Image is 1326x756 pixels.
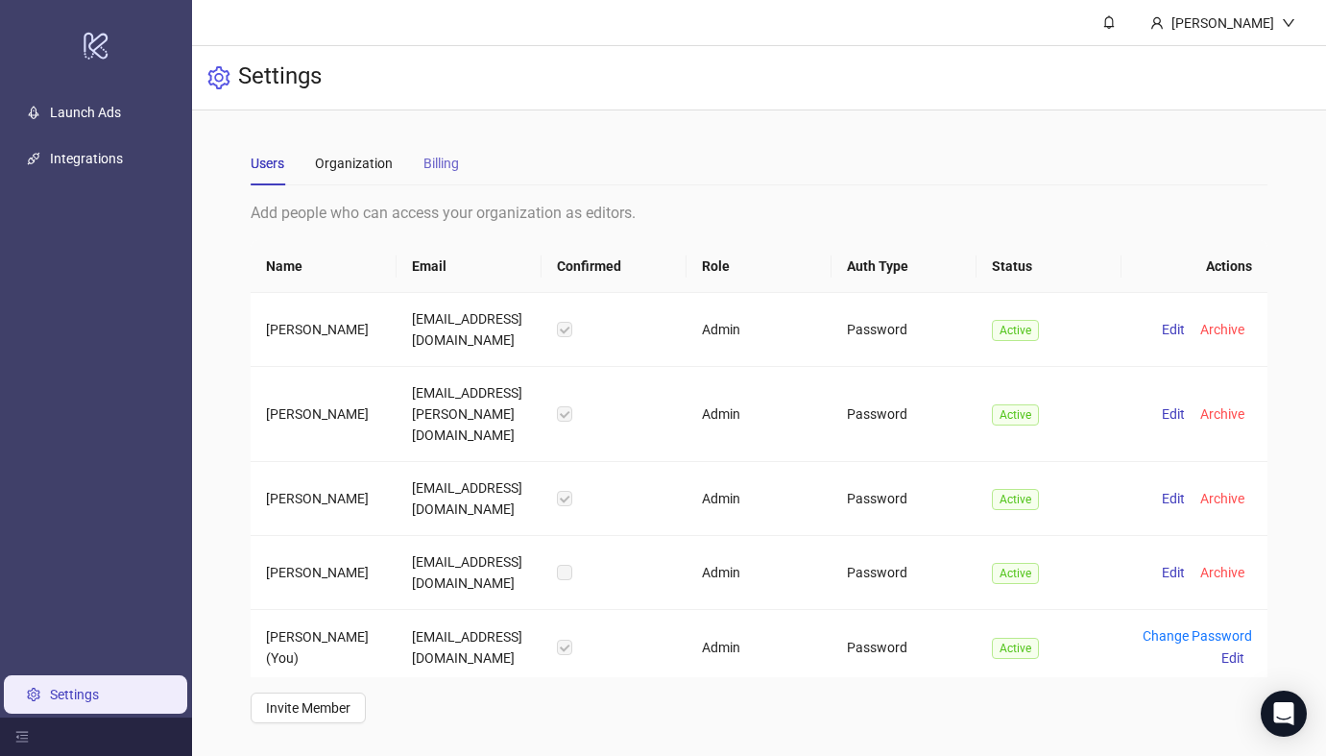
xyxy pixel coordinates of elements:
div: Billing [423,153,459,174]
a: Settings [50,687,99,702]
span: Archive [1200,322,1244,337]
th: Actions [1121,240,1266,293]
span: Active [992,489,1039,510]
td: [PERSON_NAME] [251,462,396,536]
span: Active [992,404,1039,426]
th: Role [687,240,832,293]
span: Archive [1200,565,1244,580]
span: Active [992,320,1039,341]
td: [PERSON_NAME] (You) [251,610,396,685]
td: Admin [687,536,832,610]
button: Archive [1193,487,1252,510]
td: Admin [687,367,832,462]
button: Edit [1214,646,1252,670]
th: Status [976,240,1121,293]
th: Confirmed [542,240,687,293]
td: Admin [687,462,832,536]
td: [PERSON_NAME] [251,293,396,367]
td: Admin [687,610,832,685]
td: Admin [687,293,832,367]
span: menu-fold [15,730,29,744]
button: Edit [1154,561,1193,584]
span: Edit [1162,406,1185,422]
span: bell [1102,15,1116,29]
span: Active [992,563,1039,584]
span: Archive [1200,406,1244,422]
div: Add people who can access your organization as editors. [251,201,1266,225]
button: Edit [1154,318,1193,341]
span: Archive [1200,491,1244,506]
td: Password [832,293,976,367]
div: Open Intercom Messenger [1261,691,1307,737]
a: Launch Ads [50,105,121,120]
td: [EMAIL_ADDRESS][DOMAIN_NAME] [397,293,542,367]
div: [PERSON_NAME] [1164,12,1282,34]
span: Active [992,638,1039,659]
td: [EMAIL_ADDRESS][DOMAIN_NAME] [397,536,542,610]
button: Archive [1193,402,1252,426]
span: Edit [1221,650,1244,666]
button: Archive [1193,561,1252,584]
th: Name [251,240,396,293]
div: Organization [315,153,393,174]
td: Password [832,462,976,536]
td: [EMAIL_ADDRESS][PERSON_NAME][DOMAIN_NAME] [397,367,542,462]
h3: Settings [238,61,322,94]
td: Password [832,610,976,685]
td: [EMAIL_ADDRESS][DOMAIN_NAME] [397,610,542,685]
td: Password [832,536,976,610]
button: Archive [1193,318,1252,341]
span: setting [207,66,230,89]
td: [PERSON_NAME] [251,367,396,462]
a: Integrations [50,151,123,166]
a: Change Password [1143,628,1252,644]
th: Email [397,240,542,293]
button: Invite Member [251,693,366,723]
td: [EMAIL_ADDRESS][DOMAIN_NAME] [397,462,542,536]
td: [PERSON_NAME] [251,536,396,610]
span: Edit [1162,565,1185,580]
span: Invite Member [266,700,350,716]
div: Users [251,153,284,174]
span: Edit [1162,322,1185,337]
td: Password [832,367,976,462]
span: Edit [1162,491,1185,506]
button: Edit [1154,402,1193,426]
span: down [1282,16,1295,30]
button: Edit [1154,487,1193,510]
span: user [1150,16,1164,30]
th: Auth Type [832,240,976,293]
